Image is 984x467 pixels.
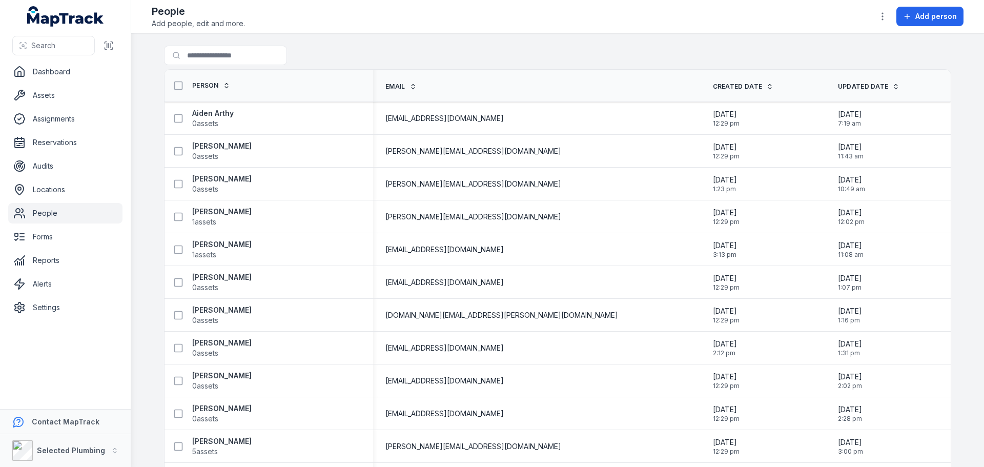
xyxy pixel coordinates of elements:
[713,273,740,283] span: [DATE]
[713,185,737,193] span: 1:23 pm
[12,36,95,55] button: Search
[8,85,122,106] a: Assets
[385,83,405,91] span: Email
[713,240,737,251] span: [DATE]
[192,403,252,414] strong: [PERSON_NAME]
[838,404,862,415] span: [DATE]
[192,436,252,457] a: [PERSON_NAME]5assets
[838,372,862,390] time: 8/11/2025, 2:02:25 PM
[192,436,252,446] strong: [PERSON_NAME]
[838,316,862,324] span: 1:16 pm
[838,415,862,423] span: 2:28 pm
[192,174,252,184] strong: [PERSON_NAME]
[32,417,99,426] strong: Contact MapTrack
[838,372,862,382] span: [DATE]
[8,179,122,200] a: Locations
[838,175,865,185] span: [DATE]
[8,297,122,318] a: Settings
[27,6,104,27] a: MapTrack
[713,372,740,382] span: [DATE]
[385,212,561,222] span: [PERSON_NAME][EMAIL_ADDRESS][DOMAIN_NAME]
[8,227,122,247] a: Forms
[713,142,740,152] span: [DATE]
[713,306,740,316] span: [DATE]
[713,152,740,160] span: 12:29 pm
[713,208,740,218] span: [DATE]
[713,83,763,91] span: Created Date
[896,7,963,26] button: Add person
[713,404,740,415] span: [DATE]
[713,316,740,324] span: 12:29 pm
[192,141,252,151] strong: [PERSON_NAME]
[385,277,504,288] span: [EMAIL_ADDRESS][DOMAIN_NAME]
[838,448,863,456] span: 3:00 pm
[192,82,219,90] span: Person
[838,208,865,218] span: [DATE]
[192,414,218,424] span: 0 assets
[838,119,862,128] span: 7:19 am
[838,218,865,226] span: 12:02 pm
[713,415,740,423] span: 12:29 pm
[192,207,252,217] strong: [PERSON_NAME]
[192,371,252,381] strong: [PERSON_NAME]
[713,306,740,324] time: 1/14/2025, 12:29:42 PM
[31,40,55,51] span: Search
[838,339,862,349] span: [DATE]
[838,240,864,259] time: 8/11/2025, 11:08:49 AM
[838,185,865,193] span: 10:49 am
[385,245,504,255] span: [EMAIL_ADDRESS][DOMAIN_NAME]
[192,184,218,194] span: 0 assets
[192,315,218,326] span: 0 assets
[8,132,122,153] a: Reservations
[192,348,218,358] span: 0 assets
[713,208,740,226] time: 1/14/2025, 12:29:42 PM
[192,272,252,282] strong: [PERSON_NAME]
[713,175,737,193] time: 2/13/2025, 1:23:00 PM
[385,146,561,156] span: [PERSON_NAME][EMAIL_ADDRESS][DOMAIN_NAME]
[8,156,122,176] a: Audits
[838,152,864,160] span: 11:43 am
[838,437,863,456] time: 8/11/2025, 3:00:17 PM
[838,142,864,160] time: 8/11/2025, 11:43:19 AM
[713,437,740,448] span: [DATE]
[192,118,218,129] span: 0 assets
[192,108,234,118] strong: Aiden Arthy
[385,441,561,452] span: [PERSON_NAME][EMAIL_ADDRESS][DOMAIN_NAME]
[192,381,218,391] span: 0 assets
[838,306,862,316] span: [DATE]
[192,174,252,194] a: [PERSON_NAME]0assets
[385,310,618,320] span: [DOMAIN_NAME][EMAIL_ADDRESS][PERSON_NAME][DOMAIN_NAME]
[713,404,740,423] time: 1/14/2025, 12:29:42 PM
[713,175,737,185] span: [DATE]
[713,382,740,390] span: 12:29 pm
[192,371,252,391] a: [PERSON_NAME]0assets
[713,119,740,128] span: 12:29 pm
[713,339,737,357] time: 5/14/2025, 2:12:32 PM
[713,437,740,456] time: 1/14/2025, 12:29:42 PM
[37,446,105,455] strong: Selected Plumbing
[713,83,774,91] a: Created Date
[838,382,862,390] span: 2:02 pm
[838,109,862,128] time: 7/29/2025, 7:19:23 AM
[713,218,740,226] span: 12:29 pm
[838,251,864,259] span: 11:08 am
[838,208,865,226] time: 8/11/2025, 12:02:58 PM
[838,404,862,423] time: 8/11/2025, 2:28:46 PM
[838,142,864,152] span: [DATE]
[8,109,122,129] a: Assignments
[713,372,740,390] time: 1/14/2025, 12:29:42 PM
[192,338,252,348] strong: [PERSON_NAME]
[385,343,504,353] span: [EMAIL_ADDRESS][DOMAIN_NAME]
[192,108,234,129] a: Aiden Arthy0assets
[8,62,122,82] a: Dashboard
[713,448,740,456] span: 12:29 pm
[838,83,900,91] a: Updated Date
[713,142,740,160] time: 1/14/2025, 12:29:42 PM
[192,217,216,227] span: 1 assets
[192,446,218,457] span: 5 assets
[385,179,561,189] span: [PERSON_NAME][EMAIL_ADDRESS][DOMAIN_NAME]
[713,349,737,357] span: 2:12 pm
[838,109,862,119] span: [DATE]
[838,306,862,324] time: 8/11/2025, 1:16:06 PM
[8,274,122,294] a: Alerts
